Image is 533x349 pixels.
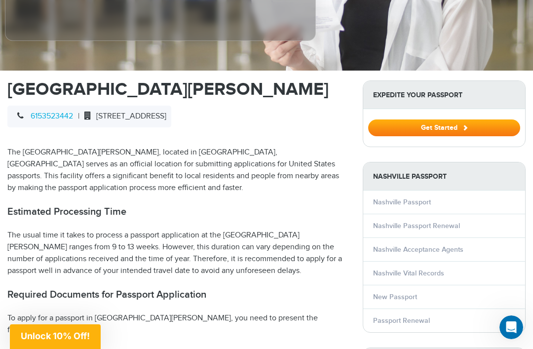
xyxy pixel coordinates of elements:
[31,112,73,121] a: 6153523442
[373,198,431,206] a: Nashville Passport
[373,245,463,254] a: Nashville Acceptance Agents
[368,119,520,136] button: Get Started
[499,315,523,339] iframe: Intercom live chat
[7,106,171,127] div: |
[373,293,417,301] a: New Passport
[10,324,101,349] div: Unlock 10% Off!
[79,112,166,121] span: [STREET_ADDRESS]
[373,316,430,325] a: Passport Renewal
[7,230,348,277] p: The usual time it takes to process a passport application at the [GEOGRAPHIC_DATA][PERSON_NAME] r...
[363,162,525,191] strong: Nashville Passport
[21,331,90,341] span: Unlock 10% Off!
[7,206,348,218] h2: Estimated Processing Time
[7,289,348,301] h2: Required Documents for Passport Application
[363,81,525,109] strong: Expedite Your Passport
[373,222,460,230] a: Nashville Passport Renewal
[368,123,520,131] a: Get Started
[373,269,444,277] a: Nashville Vital Records
[7,80,348,98] h1: [GEOGRAPHIC_DATA][PERSON_NAME]
[7,312,348,336] p: To apply for a passport in [GEOGRAPHIC_DATA][PERSON_NAME], you need to present the following docu...
[7,147,348,194] p: The [GEOGRAPHIC_DATA][PERSON_NAME], located in [GEOGRAPHIC_DATA], [GEOGRAPHIC_DATA] serves as an ...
